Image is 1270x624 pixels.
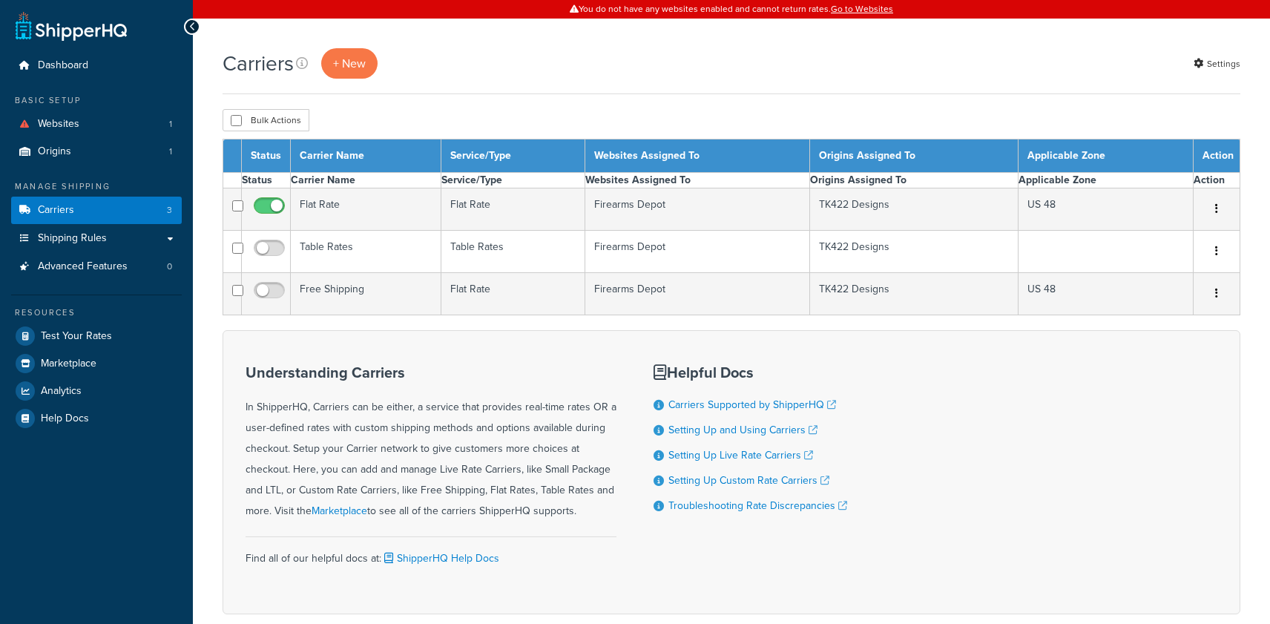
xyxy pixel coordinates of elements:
[810,139,1019,173] th: Origins Assigned To
[11,52,182,79] a: Dashboard
[38,145,71,158] span: Origins
[585,173,810,188] th: Websites Assigned To
[41,330,112,343] span: Test Your Rates
[246,364,616,381] h3: Understanding Carriers
[831,2,893,16] a: Go to Websites
[668,498,847,513] a: Troubleshooting Rate Discrepancies
[291,139,441,173] th: Carrier Name
[11,180,182,193] div: Manage Shipping
[291,273,441,315] td: Free Shipping
[441,273,585,315] td: Flat Rate
[1194,139,1240,173] th: Action
[11,138,182,165] a: Origins 1
[668,473,829,488] a: Setting Up Custom Rate Carriers
[441,139,585,173] th: Service/Type
[585,231,810,273] td: Firearms Depot
[1019,273,1194,315] td: US 48
[17,119,32,128] i: You do not have any websites enabled and cannot return rates
[41,413,89,425] span: Help Docs
[441,231,585,273] td: Table Rates
[668,422,817,438] a: Setting Up and Using Carriers
[41,385,82,398] span: Analytics
[810,188,1019,231] td: TK422 Designs
[223,49,294,78] h1: Carriers
[1019,188,1194,231] td: US 48
[11,111,182,138] li: Websites
[11,197,182,224] li: Carriers
[291,231,441,273] td: Table Rates
[381,551,499,566] a: ShipperHQ Help Docs
[11,197,182,224] a: Carriers 3
[167,204,172,217] span: 3
[11,111,182,138] a: Websites 1
[11,253,182,280] a: Advanced Features 0
[11,405,182,432] a: Help Docs
[291,173,441,188] th: Carrier Name
[11,378,182,404] a: Analytics
[810,231,1019,273] td: TK422 Designs
[441,173,585,188] th: Service/Type
[11,253,182,280] li: Advanced Features
[246,536,616,569] div: Find all of our helpful docs at:
[41,358,96,370] span: Marketplace
[242,139,291,173] th: Status
[1194,173,1240,188] th: Action
[585,139,810,173] th: Websites Assigned To
[1019,139,1194,173] th: Applicable Zone
[38,118,79,131] span: Websites
[291,188,441,231] td: Flat Rate
[169,145,172,158] span: 1
[11,323,182,349] a: Test Your Rates
[1019,173,1194,188] th: Applicable Zone
[246,364,616,522] div: In ShipperHQ, Carriers can be either, a service that provides real-time rates OR a user-defined r...
[654,364,847,381] h3: Helpful Docs
[585,188,810,231] td: Firearms Depot
[11,225,182,252] a: Shipping Rules
[810,173,1019,188] th: Origins Assigned To
[11,94,182,107] div: Basic Setup
[668,447,813,463] a: Setting Up Live Rate Carriers
[668,397,836,413] a: Carriers Supported by ShipperHQ
[16,11,127,41] a: ShipperHQ Home
[169,118,172,131] span: 1
[312,503,367,519] a: Marketplace
[321,48,378,79] a: + New
[810,273,1019,315] td: TK422 Designs
[38,59,88,72] span: Dashboard
[223,109,309,131] button: Bulk Actions
[38,260,128,273] span: Advanced Features
[11,350,182,377] a: Marketplace
[38,232,107,245] span: Shipping Rules
[242,173,291,188] th: Status
[11,138,182,165] li: Origins
[38,204,74,217] span: Carriers
[167,260,172,273] span: 0
[1194,53,1240,74] a: Settings
[441,188,585,231] td: Flat Rate
[585,273,810,315] td: Firearms Depot
[11,306,182,319] div: Resources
